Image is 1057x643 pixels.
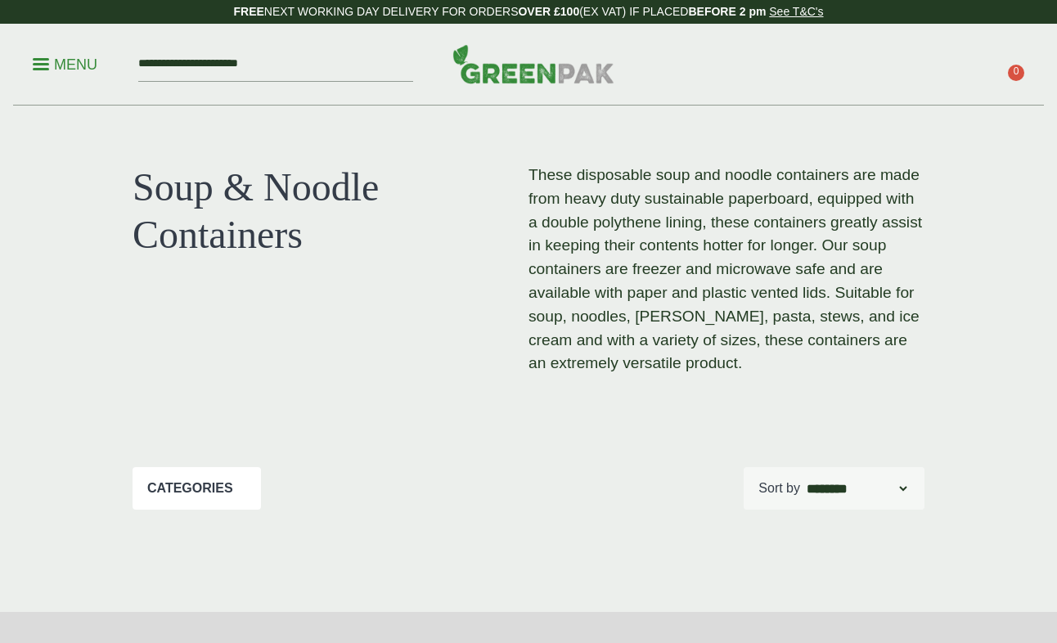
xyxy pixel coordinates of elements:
[33,55,97,71] a: Menu
[133,164,528,258] h1: Soup & Noodle Containers
[803,479,910,498] select: Shop order
[452,44,614,83] img: GreenPak Supplies
[147,479,233,498] p: Categories
[528,164,924,375] p: These disposable soup and noodle containers are made from heavy duty sustainable paperboard, equi...
[1008,65,1024,81] span: 0
[233,5,263,18] strong: FREE
[688,5,766,18] strong: BEFORE 2 pm
[518,5,579,18] strong: OVER £100
[33,55,97,74] p: Menu
[769,5,823,18] a: See T&C's
[758,479,800,498] p: Sort by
